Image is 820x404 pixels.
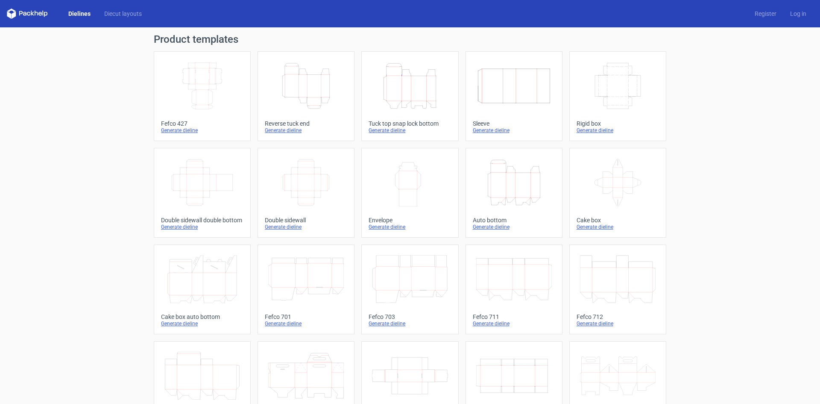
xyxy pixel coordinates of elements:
[265,120,347,127] div: Reverse tuck end
[361,245,458,334] a: Fefco 703Generate dieline
[361,51,458,141] a: Tuck top snap lock bottomGenerate dieline
[154,34,666,44] h1: Product templates
[161,313,243,320] div: Cake box auto bottom
[265,217,347,224] div: Double sidewall
[466,51,562,141] a: SleeveGenerate dieline
[748,9,783,18] a: Register
[577,120,659,127] div: Rigid box
[265,313,347,320] div: Fefco 701
[577,127,659,134] div: Generate dieline
[265,320,347,327] div: Generate dieline
[161,224,243,230] div: Generate dieline
[577,217,659,224] div: Cake box
[154,148,251,238] a: Double sidewall double bottomGenerate dieline
[577,313,659,320] div: Fefco 712
[473,313,555,320] div: Fefco 711
[258,148,354,238] a: Double sidewallGenerate dieline
[361,148,458,238] a: EnvelopeGenerate dieline
[466,245,562,334] a: Fefco 711Generate dieline
[473,217,555,224] div: Auto bottom
[577,320,659,327] div: Generate dieline
[569,51,666,141] a: Rigid boxGenerate dieline
[265,224,347,230] div: Generate dieline
[154,245,251,334] a: Cake box auto bottomGenerate dieline
[369,127,451,134] div: Generate dieline
[61,9,97,18] a: Dielines
[154,51,251,141] a: Fefco 427Generate dieline
[473,127,555,134] div: Generate dieline
[369,217,451,224] div: Envelope
[161,127,243,134] div: Generate dieline
[161,320,243,327] div: Generate dieline
[369,320,451,327] div: Generate dieline
[569,148,666,238] a: Cake boxGenerate dieline
[569,245,666,334] a: Fefco 712Generate dieline
[161,120,243,127] div: Fefco 427
[577,224,659,230] div: Generate dieline
[97,9,149,18] a: Diecut layouts
[466,148,562,238] a: Auto bottomGenerate dieline
[473,120,555,127] div: Sleeve
[258,245,354,334] a: Fefco 701Generate dieline
[473,224,555,230] div: Generate dieline
[369,224,451,230] div: Generate dieline
[369,120,451,127] div: Tuck top snap lock bottom
[161,217,243,224] div: Double sidewall double bottom
[369,313,451,320] div: Fefco 703
[473,320,555,327] div: Generate dieline
[265,127,347,134] div: Generate dieline
[783,9,813,18] a: Log in
[258,51,354,141] a: Reverse tuck endGenerate dieline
